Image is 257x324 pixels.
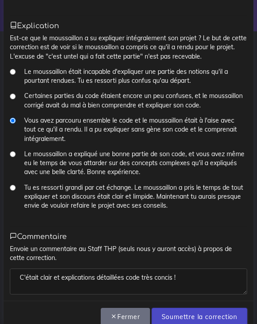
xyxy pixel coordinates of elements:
label: Le moussaillon a expliqué une bonne partie de son code, et vous avez même eu le temps de vous att... [24,149,248,177]
label: Le moussaillon était incapable d'expliquer une partie des notions qu'il a pourtant rendues. Tu es... [24,67,248,85]
label: Tu es ressorti grandi par cet échange. Le moussaillon a pris le temps de tout expliquer et son di... [24,183,248,210]
p: Envoie un commentaire au Staff THP (seuls nous y auront accès) à propos de cette correction. [10,244,247,263]
p: Est-ce que le moussaillon a su expliquer intégralement son projet ? Le but de cette correction es... [10,34,247,61]
label: Vous avez parcouru ensemble le code et le moussaillon était à l'aise avec tout ce qu'il a rendu. ... [24,116,248,143]
h5: Explication [10,22,247,30]
label: Certaines parties du code étaient encore un peu confuses, et le moussaillon corrigé avait du mal ... [24,91,248,110]
h5: Commentaire [10,233,247,241]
